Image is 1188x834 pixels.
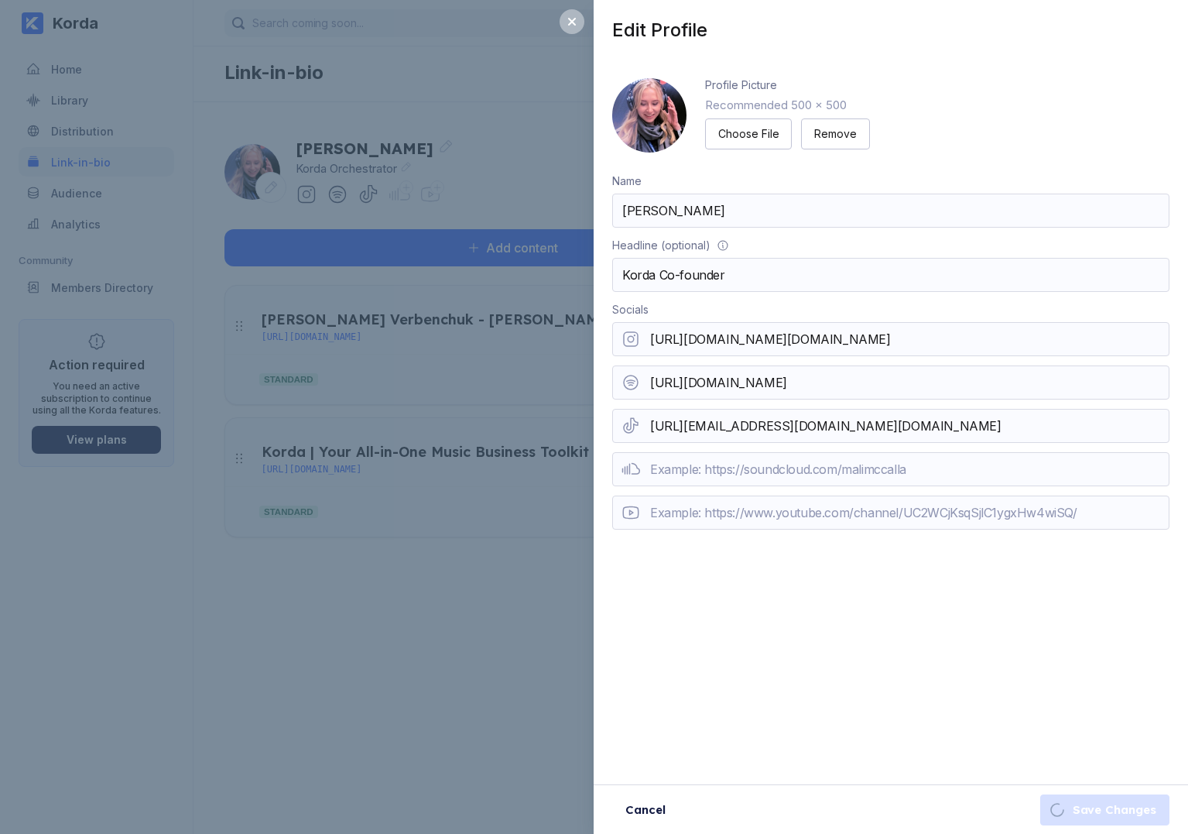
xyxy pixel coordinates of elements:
[705,118,792,149] button: Choose File
[612,366,1169,400] input: Example: https://open.spotify.com/artist/4UyXbVloSoAZ55uSlOgLRT?si=4BbDf-1SRQuAVcYIBlS7Jw
[612,194,1169,228] input: Example: Max Martin
[612,239,710,252] div: Headline (optional)
[612,78,686,153] img: 160x160
[801,118,870,149] button: Remove
[814,126,857,142] div: Remove
[612,322,1169,356] input: Example: https://www.instagram.com/korda.co/
[612,303,649,316] div: Socials
[718,126,779,142] div: Choose File
[612,496,1169,530] input: Example: https://www.youtube.com/channel/UC2WCjKsqSjlC1ygxHw4wiSQ/
[705,98,870,112] div: Recommended 500 x 500
[625,802,666,818] div: Cancel
[612,174,642,187] div: Name
[612,78,686,153] div: Alina Verbenchuk
[612,409,1169,443] input: Example: https://www.tiktok.com/@lilicaseley
[612,258,1169,292] input: Example: Multi-platinum selling swedish record producer
[612,795,679,825] button: Cancel
[612,452,1169,486] input: Example: https://soundcloud.com/malimccalla
[612,19,1188,41] div: Edit Profile
[705,78,777,91] div: Profile Picture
